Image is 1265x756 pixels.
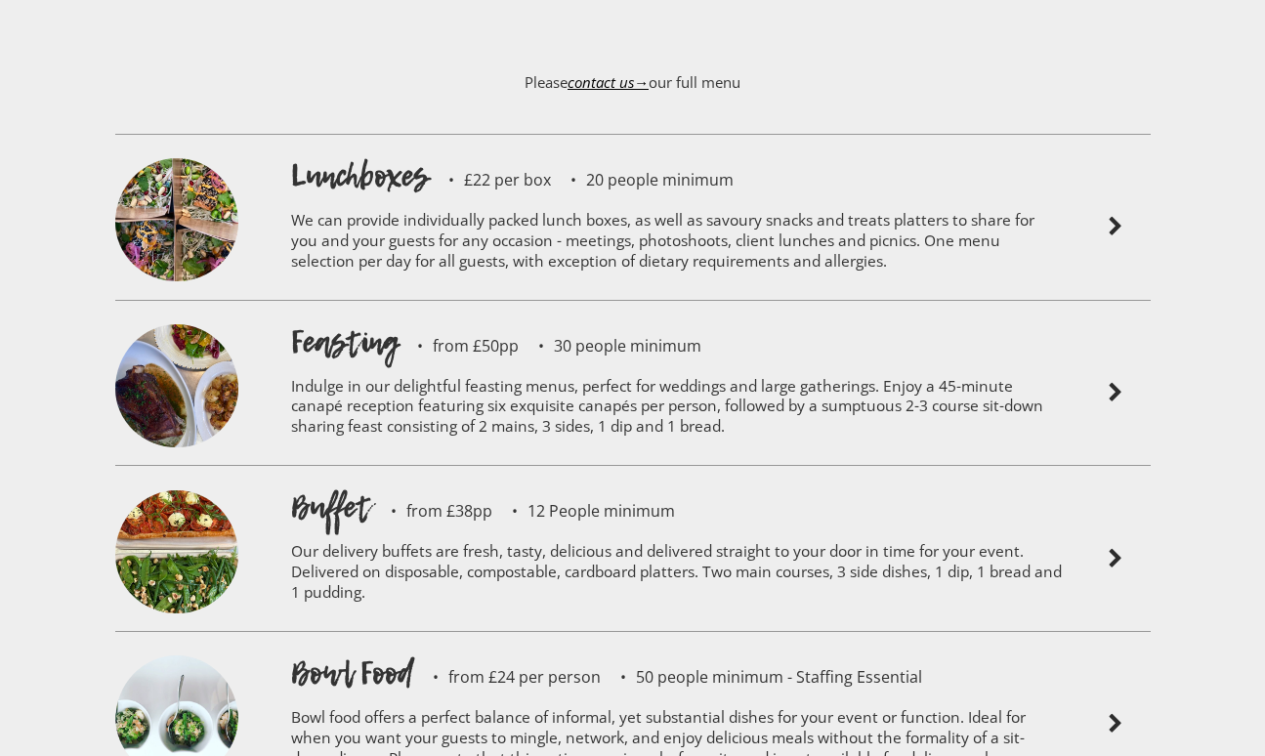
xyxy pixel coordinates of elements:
[291,363,1063,456] p: Indulge in our delightful feasting menus, perfect for weddings and large gatherings. Enjoy a 45-m...
[291,154,429,197] h1: Lunchboxes
[291,485,371,528] h1: Buffet
[519,338,701,354] p: 30 people minimum
[429,172,551,188] p: £22 per box
[492,503,675,519] p: 12 People minimum
[291,528,1063,621] p: Our delivery buffets are fresh, tasty, delicious and delivered straight to your door in time for ...
[130,18,609,33] p: ‍
[115,55,1151,129] p: Please our full menu
[568,72,649,92] a: contact us→
[291,320,398,363] h1: Feasting
[291,651,413,694] h1: Bowl Food
[551,172,734,188] p: 20 people minimum
[398,338,519,354] p: from £50pp
[413,669,601,685] p: from £24 per person
[371,503,492,519] p: from £38pp
[601,669,922,685] p: 50 people minimum - Staffing Essential
[291,197,1063,290] p: We can provide individually packed lunch boxes, as well as savoury snacks and treats platters to ...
